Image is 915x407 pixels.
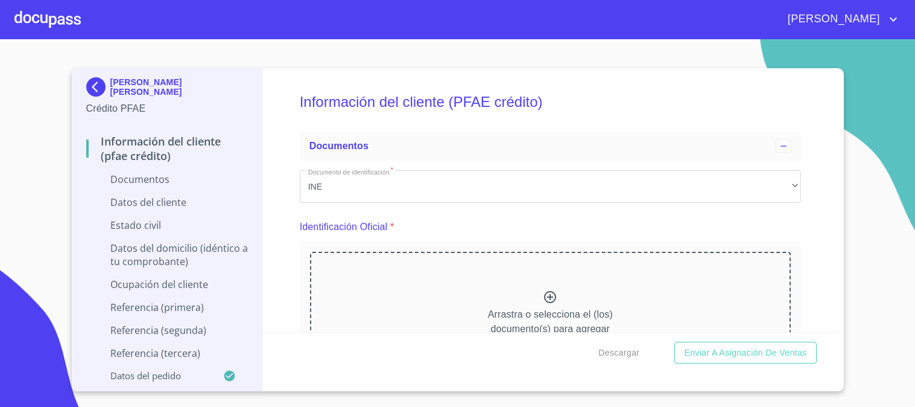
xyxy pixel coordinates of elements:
div: INE [300,170,801,203]
p: Referencia (segunda) [86,324,249,337]
div: [PERSON_NAME] [PERSON_NAME] [86,77,249,101]
p: Datos del pedido [86,370,224,382]
p: Documentos [86,173,249,186]
p: Datos del cliente [86,196,249,209]
p: Crédito PFAE [86,101,249,116]
button: Enviar a Asignación de Ventas [674,342,816,364]
h5: Información del cliente (PFAE crédito) [300,77,801,127]
p: Información del cliente (PFAE crédito) [86,134,249,163]
img: Docupass spot blue [86,77,110,97]
p: Datos del domicilio (idéntico a tu comprobante) [86,242,249,268]
p: Referencia (primera) [86,301,249,314]
span: Documentos [309,141,369,151]
p: [PERSON_NAME] [PERSON_NAME] [110,77,249,97]
p: Arrastra o selecciona el (los) documento(s) para agregar [488,307,613,336]
span: Descargar [598,345,639,361]
p: Referencia (tercera) [86,347,249,360]
span: Enviar a Asignación de Ventas [684,345,806,361]
button: account of current user [779,10,901,29]
span: [PERSON_NAME] [779,10,886,29]
p: Ocupación del Cliente [86,278,249,291]
div: Documentos [300,132,801,161]
button: Descargar [594,342,644,364]
p: Estado Civil [86,219,249,232]
p: Identificación Oficial [300,220,388,234]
